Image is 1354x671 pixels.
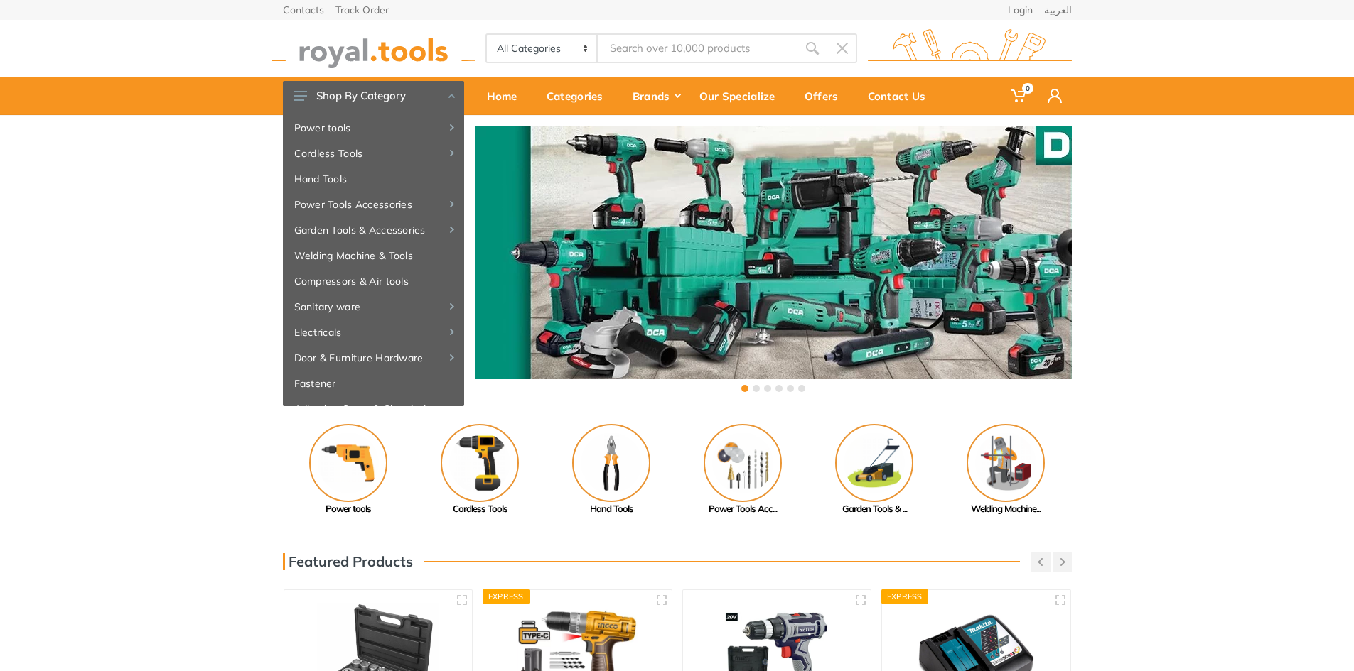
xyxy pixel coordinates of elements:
[283,141,464,166] a: Cordless Tools
[283,502,414,516] div: Power tools
[1044,5,1072,15] a: العربية
[537,81,623,111] div: Categories
[414,502,546,516] div: Cordless Tools
[858,77,945,115] a: Contact Us
[572,424,650,502] img: Royal - Hand Tools
[795,77,858,115] a: Offers
[689,81,795,111] div: Our Specialize
[283,320,464,345] a: Electricals
[809,424,940,516] a: Garden Tools & ...
[283,243,464,268] a: Welding Machine & Tools
[483,589,530,604] div: Express
[809,502,940,516] div: Garden Tools & ...
[283,81,464,111] button: Shop By Category
[881,589,928,604] div: Express
[1022,83,1033,94] span: 0
[677,424,809,516] a: Power Tools Acc...
[477,81,537,111] div: Home
[1001,77,1038,115] a: 0
[272,29,475,68] img: royal.tools Logo
[283,396,464,422] a: Adhesive, Spray & Chemical
[704,424,782,502] img: Royal - Power Tools Accessories
[283,345,464,371] a: Door & Furniture Hardware
[940,502,1072,516] div: Welding Machine...
[477,77,537,115] a: Home
[309,424,387,502] img: Royal - Power tools
[283,115,464,141] a: Power tools
[283,192,464,217] a: Power Tools Accessories
[537,77,623,115] a: Categories
[1008,5,1033,15] a: Login
[546,424,677,516] a: Hand Tools
[940,424,1072,516] a: Welding Machine...
[283,217,464,243] a: Garden Tools & Accessories
[283,268,464,294] a: Compressors & Air tools
[868,29,1072,68] img: royal.tools Logo
[623,81,689,111] div: Brands
[283,553,413,570] h3: Featured Products
[835,424,913,502] img: Royal - Garden Tools & Accessories
[858,81,945,111] div: Contact Us
[441,424,519,502] img: Royal - Cordless Tools
[598,33,797,63] input: Site search
[795,81,858,111] div: Offers
[283,371,464,396] a: Fastener
[283,166,464,192] a: Hand Tools
[283,5,324,15] a: Contacts
[283,424,414,516] a: Power tools
[487,35,598,62] select: Category
[335,5,389,15] a: Track Order
[546,502,677,516] div: Hand Tools
[414,424,546,516] a: Cordless Tools
[967,424,1045,502] img: Royal - Welding Machine & Tools
[689,77,795,115] a: Our Specialize
[283,294,464,320] a: Sanitary ware
[677,502,809,516] div: Power Tools Acc...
